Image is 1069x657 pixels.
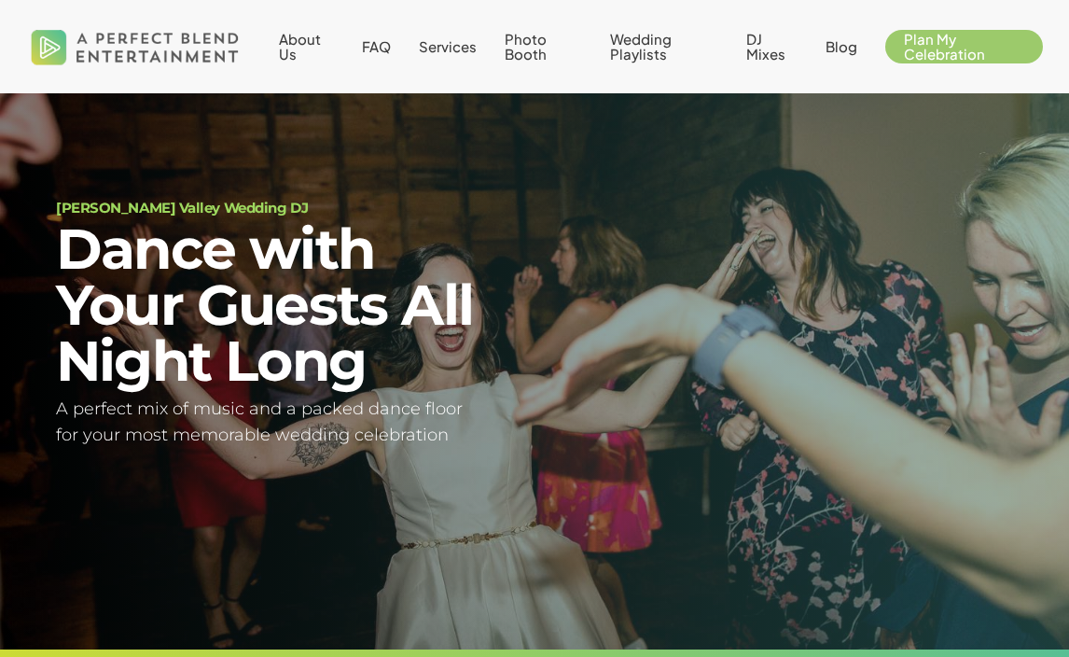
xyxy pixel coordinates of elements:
a: Blog [826,39,857,54]
a: FAQ [362,39,391,54]
h5: A perfect mix of music and a packed dance floor for your most memorable wedding celebration [56,396,511,450]
span: Services [419,37,477,55]
span: Wedding Playlists [610,30,672,63]
a: Wedding Playlists [610,32,719,62]
a: Plan My Celebration [885,32,1043,62]
span: Blog [826,37,857,55]
h1: [PERSON_NAME] Valley Wedding DJ [56,201,511,215]
img: A Perfect Blend Entertainment [26,13,244,80]
a: Services [419,39,477,54]
span: Photo Booth [505,30,547,63]
span: FAQ [362,37,391,55]
a: DJ Mixes [746,32,797,62]
a: About Us [279,32,334,62]
span: Plan My Celebration [904,30,985,63]
span: About Us [279,30,321,63]
a: Photo Booth [505,32,582,62]
h2: Dance with Your Guests All Night Long [56,221,511,389]
span: DJ Mixes [746,30,785,63]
